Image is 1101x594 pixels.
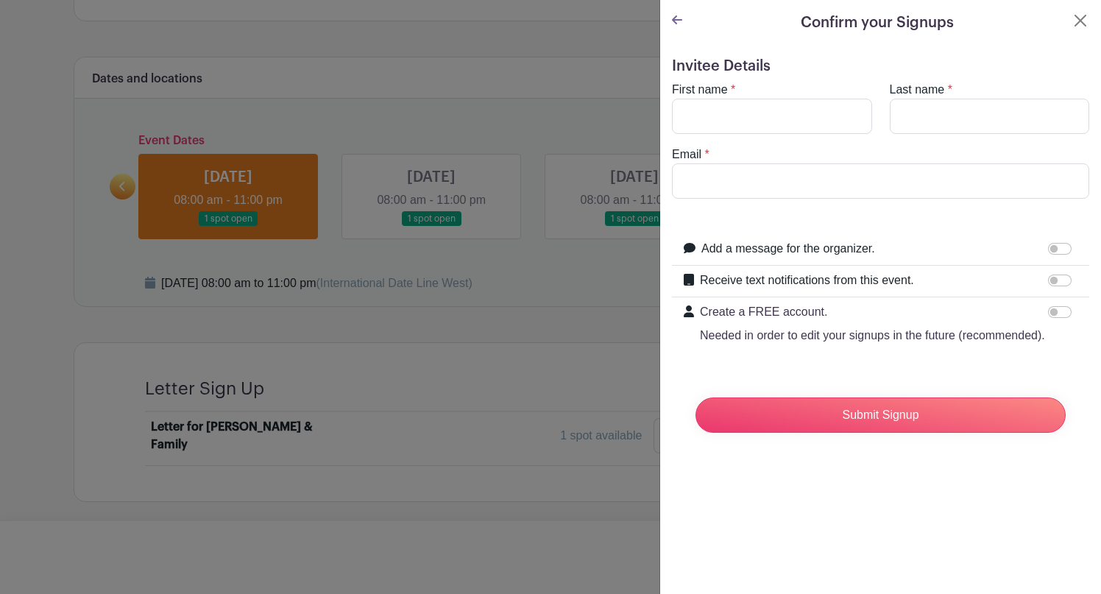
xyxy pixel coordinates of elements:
[672,81,728,99] label: First name
[890,81,945,99] label: Last name
[1072,12,1089,29] button: Close
[672,57,1089,75] h5: Invitee Details
[672,146,701,163] label: Email
[695,397,1066,433] input: Submit Signup
[701,240,875,258] label: Add a message for the organizer.
[801,12,954,34] h5: Confirm your Signups
[700,272,914,289] label: Receive text notifications from this event.
[700,303,1045,321] p: Create a FREE account.
[700,327,1045,344] p: Needed in order to edit your signups in the future (recommended).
